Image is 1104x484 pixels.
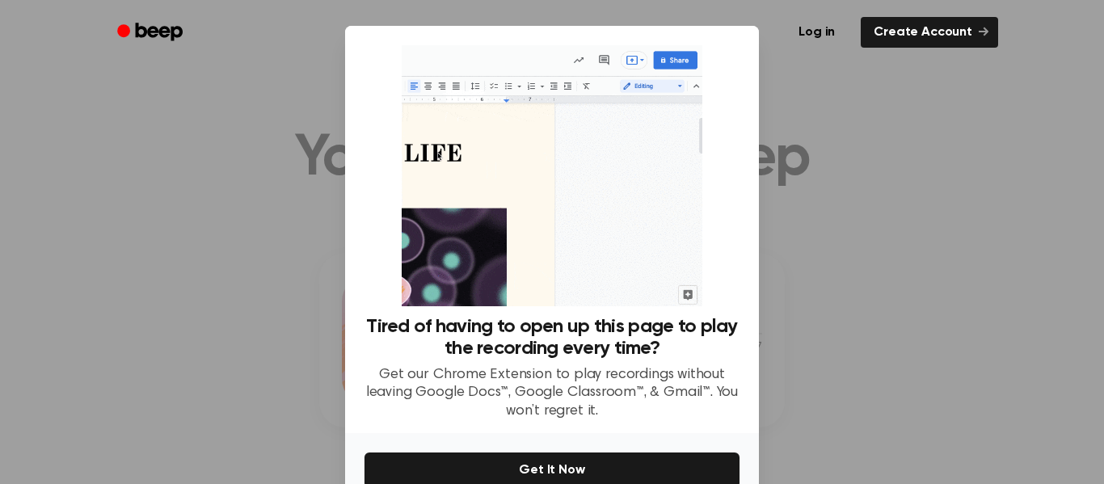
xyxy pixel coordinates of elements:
[364,366,740,421] p: Get our Chrome Extension to play recordings without leaving Google Docs™, Google Classroom™, & Gm...
[106,17,197,48] a: Beep
[402,45,702,306] img: Beep extension in action
[861,17,998,48] a: Create Account
[364,316,740,360] h3: Tired of having to open up this page to play the recording every time?
[782,14,851,51] a: Log in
